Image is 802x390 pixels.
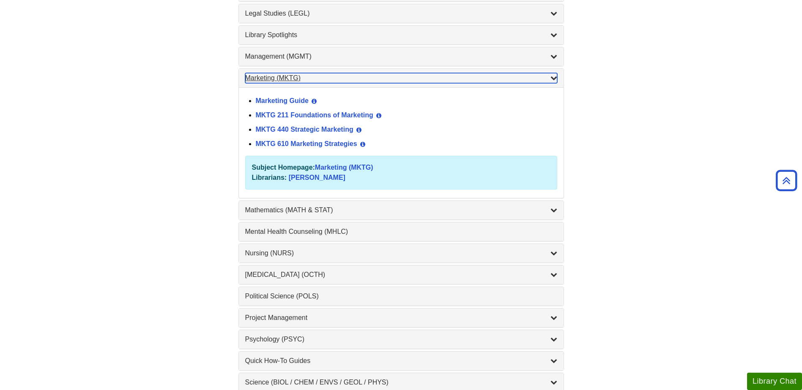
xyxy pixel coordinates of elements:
button: Library Chat [747,373,802,390]
a: Mathematics (MATH & STAT) [245,205,557,215]
a: MKTG 211 Foundations of Marketing [256,111,373,119]
a: Science (BIOL / CHEM / ENVS / GEOL / PHYS) [245,377,557,387]
a: Psychology (PSYC) [245,334,557,344]
a: Nursing (NURS) [245,248,557,258]
a: Political Science (POLS) [245,291,557,301]
strong: Subject Homepage: [252,164,315,171]
a: Project Management [245,313,557,323]
a: Management (MGMT) [245,51,557,62]
a: Legal Studies (LEGL) [245,8,557,19]
div: Marketing (MKTG) [239,87,564,198]
a: Library Spotlights [245,30,557,40]
a: [MEDICAL_DATA] (OCTH) [245,270,557,280]
strong: Librarians: [252,174,287,181]
a: Back to Top [773,175,800,186]
a: Marketing (MKTG) [315,164,373,171]
a: MKTG 440 Strategic Marketing [256,126,353,133]
a: [PERSON_NAME] [289,174,345,181]
a: Marketing Guide [256,97,309,104]
a: Quick How-To Guides [245,356,557,366]
a: Marketing (MKTG) [245,73,557,83]
a: MKTG 610 Marketing Strategies [256,140,357,147]
a: Mental Health Counseling (MHLC) [245,227,557,237]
